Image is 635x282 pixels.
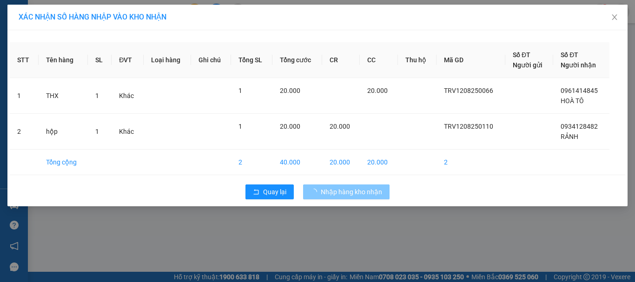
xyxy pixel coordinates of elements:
[280,123,300,130] span: 20.000
[398,42,437,78] th: Thu hộ
[10,114,39,150] td: 2
[322,150,360,175] td: 20.000
[238,87,242,94] span: 1
[561,133,578,140] span: RẢNH
[561,61,596,69] span: Người nhận
[367,87,388,94] span: 20.000
[303,184,390,199] button: Nhập hàng kho nhận
[10,42,39,78] th: STT
[444,123,493,130] span: TRV1208250110
[39,150,87,175] td: Tổng cộng
[112,114,144,150] td: Khác
[322,42,360,78] th: CR
[513,61,542,69] span: Người gửi
[561,51,578,59] span: Số ĐT
[95,92,99,99] span: 1
[321,187,382,197] span: Nhập hàng kho nhận
[238,123,242,130] span: 1
[231,150,272,175] td: 2
[39,78,87,114] td: THX
[112,78,144,114] td: Khác
[272,150,322,175] td: 40.000
[561,97,584,105] span: HOÀ TÔ
[561,123,598,130] span: 0934128482
[360,150,398,175] td: 20.000
[263,187,286,197] span: Quay lại
[39,114,87,150] td: hộp
[191,42,231,78] th: Ghi chú
[444,87,493,94] span: TRV1208250066
[39,42,87,78] th: Tên hàng
[311,189,321,195] span: loading
[10,78,39,114] td: 1
[144,42,191,78] th: Loại hàng
[360,42,398,78] th: CC
[95,128,99,135] span: 1
[611,13,618,21] span: close
[19,13,166,21] span: XÁC NHẬN SỐ HÀNG NHẬP VÀO KHO NHẬN
[561,87,598,94] span: 0961414845
[437,150,505,175] td: 2
[88,42,112,78] th: SL
[253,189,259,196] span: rollback
[272,42,322,78] th: Tổng cước
[112,42,144,78] th: ĐVT
[513,51,530,59] span: Số ĐT
[437,42,505,78] th: Mã GD
[231,42,272,78] th: Tổng SL
[245,184,294,199] button: rollbackQuay lại
[602,5,628,31] button: Close
[280,87,300,94] span: 20.000
[330,123,350,130] span: 20.000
